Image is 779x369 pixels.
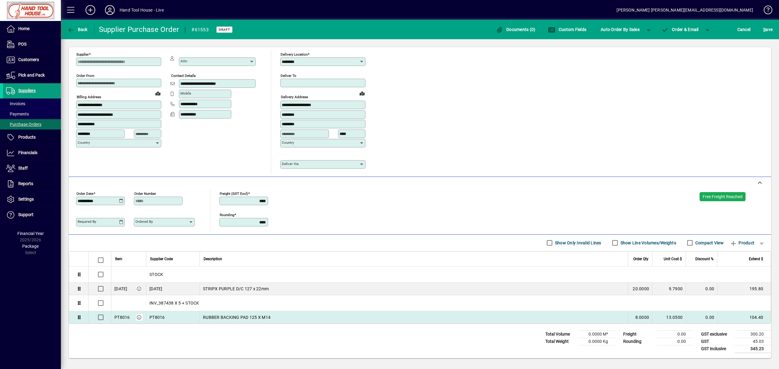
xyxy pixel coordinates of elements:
[146,311,200,323] td: PT8016
[703,194,742,199] span: Free Freight Reached
[698,345,735,353] td: GST inclusive
[762,24,774,35] button: Save
[749,256,763,262] span: Extend $
[628,283,652,295] td: 20.0000
[730,238,754,248] span: Product
[694,240,724,246] label: Compact View
[620,338,657,345] td: Rounding
[111,295,771,311] div: INV_387438 X 5 + STOCK
[3,119,61,129] a: Purchase Orders
[180,59,187,63] mat-label: Attn
[633,256,648,262] span: Order Qty
[146,283,200,295] td: [DATE]
[18,88,36,93] span: Suppliers
[22,244,39,249] span: Package
[78,219,96,224] mat-label: Required by
[191,25,209,35] div: #61553
[281,74,296,78] mat-label: Deliver To
[135,219,153,224] mat-label: Ordered by
[695,256,714,262] span: Discount %
[18,42,26,47] span: POS
[76,191,93,195] mat-label: Order date
[134,191,156,195] mat-label: Order number
[18,212,33,217] span: Support
[18,73,45,78] span: Pick and Pack
[3,68,61,83] a: Pick and Pack
[598,24,643,35] button: Auto Order By Sales
[727,237,757,248] button: Product
[3,161,61,176] a: Staff
[203,286,269,292] span: STRIPX PURPLE D/C 127 x 22mm
[114,314,130,320] div: PT8016
[115,256,122,262] span: Item
[736,24,752,35] button: Cancel
[219,28,230,32] span: Draft
[737,25,751,34] span: Cancel
[494,24,537,35] button: Documents (0)
[617,5,753,15] div: [PERSON_NAME] [PERSON_NAME][EMAIL_ADDRESS][DOMAIN_NAME]
[657,338,693,345] td: 0.00
[542,338,579,345] td: Total Weight
[18,26,30,31] span: Home
[150,256,173,262] span: Supplier Code
[18,181,33,186] span: Reports
[281,52,308,57] mat-label: Delivery Location
[6,101,25,106] span: Invoices
[76,74,94,78] mat-label: Order from
[61,24,94,35] app-page-header-button: Back
[686,283,717,295] td: 0.00
[542,330,579,338] td: Total Volume
[18,57,39,62] span: Customers
[18,150,37,155] span: Financials
[547,24,588,35] button: Custom Fields
[3,52,61,67] a: Customers
[99,25,179,34] div: Supplier Purchase Order
[120,5,164,15] div: Hand Tool House - Live
[3,207,61,222] a: Support
[114,286,128,292] div: [DATE]
[180,91,191,95] mat-label: Mobile
[620,330,657,338] td: Freight
[717,311,771,323] td: 104.40
[204,256,222,262] span: Description
[548,27,586,32] span: Custom Fields
[763,27,766,32] span: S
[579,338,615,345] td: 0.0000 Kg
[6,112,29,116] span: Payments
[78,140,90,145] mat-label: Country
[735,338,771,345] td: 45.03
[658,24,702,35] button: Order & Email
[81,5,100,16] button: Add
[657,330,693,338] td: 0.00
[619,240,676,246] label: Show Line Volumes/Weights
[357,88,367,98] a: View on map
[220,191,248,195] mat-label: Freight (GST excl)
[18,197,34,202] span: Settings
[282,162,299,166] mat-label: Deliver via
[579,330,615,338] td: 0.0000 M³
[652,283,686,295] td: 9.7900
[496,27,536,32] span: Documents (0)
[220,212,234,217] mat-label: Rounding
[66,24,89,35] button: Back
[18,166,28,171] span: Staff
[18,135,36,140] span: Products
[3,21,61,36] a: Home
[662,27,699,32] span: Order & Email
[3,37,61,52] a: POS
[282,140,294,145] mat-label: Country
[686,311,717,323] td: 0.00
[763,25,773,34] span: ave
[3,130,61,145] a: Products
[6,122,41,127] span: Purchase Orders
[3,109,61,119] a: Payments
[67,27,88,32] span: Back
[3,98,61,109] a: Invoices
[735,330,771,338] td: 300.20
[601,25,640,34] span: Auto Order By Sales
[759,1,771,21] a: Knowledge Base
[628,311,652,323] td: 8.0000
[554,240,601,246] label: Show Only Invalid Lines
[664,256,682,262] span: Unit Cost $
[153,88,163,98] a: View on map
